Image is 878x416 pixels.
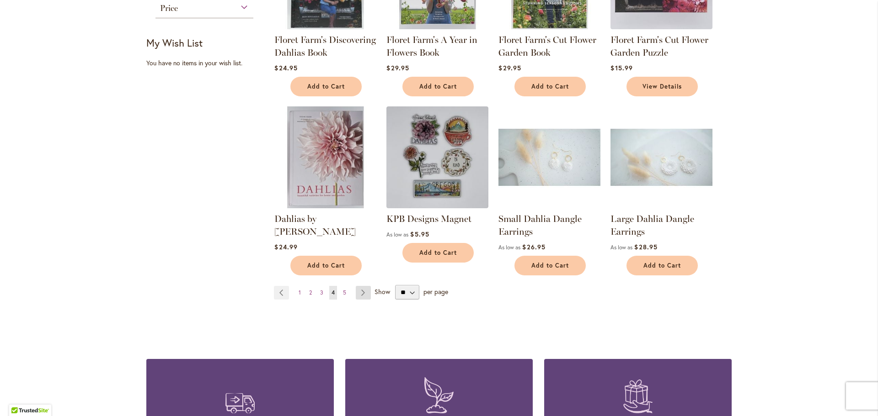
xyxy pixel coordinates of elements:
[290,256,362,275] button: Add to Cart
[610,244,632,251] span: As low as
[307,262,345,269] span: Add to Cart
[146,58,268,68] div: You have no items in your wish list.
[296,286,303,300] a: 1
[274,34,376,58] a: Floret Farm's Discovering Dahlias Book
[320,289,323,296] span: 3
[274,201,376,210] a: Dahlias by Naomi Slade - FRONT
[514,77,586,96] button: Add to Cart
[332,289,335,296] span: 4
[341,286,348,300] a: 5
[386,22,488,31] a: Floret Farm's A Year in Flowers Book
[307,286,314,300] a: 2
[498,244,520,251] span: As low as
[402,77,474,96] button: Add to Cart
[160,3,178,13] span: Price
[274,106,376,208] img: Dahlias by Naomi Slade - FRONT
[498,201,600,210] a: Small Dahlia Dangle Earrings
[498,63,521,72] span: $29.95
[307,83,345,90] span: Add to Cart
[386,201,488,210] a: KPB Designs Magnet
[498,22,600,31] a: Floret Farm's Cut Flower Garden Book - FRONT
[274,242,297,251] span: $24.99
[643,262,681,269] span: Add to Cart
[410,230,429,238] span: $5.95
[498,213,582,237] a: Small Dahlia Dangle Earrings
[386,231,408,238] span: As low as
[610,63,632,72] span: $15.99
[498,34,596,58] a: Floret Farm's Cut Flower Garden Book
[7,384,32,409] iframe: Launch Accessibility Center
[531,83,569,90] span: Add to Cart
[375,287,390,296] span: Show
[343,289,346,296] span: 5
[634,242,657,251] span: $28.95
[309,289,312,296] span: 2
[419,249,457,257] span: Add to Cart
[386,213,471,224] a: KPB Designs Magnet
[610,22,712,31] a: Floret Farm's Cut Flower Garden Puzzle - FRONT
[402,243,474,263] button: Add to Cart
[498,106,600,208] img: Small Dahlia Dangle Earrings
[318,286,326,300] a: 3
[274,63,297,72] span: $24.95
[386,63,409,72] span: $29.95
[610,106,712,208] img: Large Dahlia Dangle Earrings
[274,213,356,237] a: Dahlias by [PERSON_NAME]
[626,256,698,275] button: Add to Cart
[610,34,708,58] a: Floret Farm's Cut Flower Garden Puzzle
[274,22,376,31] a: Floret Farm's Discovering Dahlias Book
[610,201,712,210] a: Large Dahlia Dangle Earrings
[514,256,586,275] button: Add to Cart
[146,36,203,49] strong: My Wish List
[610,213,694,237] a: Large Dahlia Dangle Earrings
[386,106,488,208] img: KPB Designs Magnet
[386,34,477,58] a: Floret Farm's A Year in Flowers Book
[423,287,448,296] span: per page
[626,77,698,96] a: View Details
[642,83,682,90] span: View Details
[299,289,301,296] span: 1
[531,262,569,269] span: Add to Cart
[290,77,362,96] button: Add to Cart
[522,242,545,251] span: $26.95
[419,83,457,90] span: Add to Cart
